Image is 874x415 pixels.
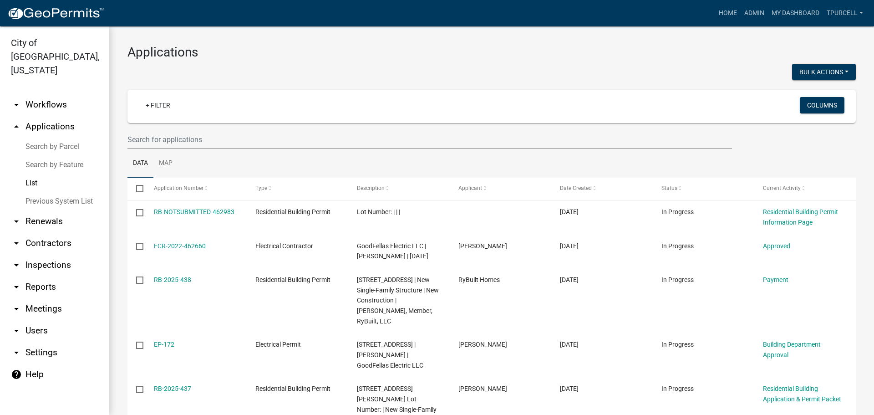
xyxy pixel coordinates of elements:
a: Approved [763,242,790,250]
span: Status [661,185,677,191]
span: 7623 MELROSE LANE Lot Number: 559 | New Single-Family Structure | New Construction | Ryan Hodskin... [357,276,439,325]
span: Salvatore Silvano [458,341,507,348]
a: RB-NOTSUBMITTED-462983 [154,208,234,215]
span: Electrical Permit [255,341,301,348]
i: arrow_drop_down [11,282,22,292]
span: Derek Coombs [458,385,507,392]
span: 08/11/2025 [560,385,579,392]
span: Date Created [560,185,592,191]
i: arrow_drop_down [11,260,22,271]
datatable-header-cell: Status [653,178,754,200]
datatable-header-cell: Select [127,178,145,200]
span: Electrical Contractor [255,242,313,250]
a: My Dashboard [768,5,823,22]
a: Payment [763,276,788,283]
i: arrow_drop_up [11,121,22,132]
input: Search for applications [127,130,732,149]
span: Lot Number: | | | [357,208,400,215]
a: Admin [741,5,768,22]
i: arrow_drop_down [11,325,22,336]
span: 08/12/2025 [560,341,579,348]
a: Home [715,5,741,22]
a: Building Department Approval [763,341,821,359]
span: GoodFellas Electric LLC | Salvatore Silvano | 06/30/2026 [357,242,428,260]
span: Description [357,185,385,191]
i: arrow_drop_down [11,99,22,110]
span: In Progress [661,341,694,348]
a: RB-2025-437 [154,385,191,392]
a: Residential Building Application & Permit Packet [763,385,841,403]
span: 08/12/2025 [560,208,579,215]
i: arrow_drop_down [11,238,22,249]
a: + Filter [138,97,178,113]
datatable-header-cell: Current Activity [754,178,856,200]
span: Type [255,185,267,191]
a: Residential Building Permit Information Page [763,208,838,226]
span: Current Activity [763,185,801,191]
span: In Progress [661,242,694,250]
i: arrow_drop_down [11,216,22,227]
span: In Progress [661,276,694,283]
button: Columns [800,97,844,113]
span: RyBuilt Homes [458,276,500,283]
a: Tpurcell [823,5,867,22]
i: help [11,369,22,380]
i: arrow_drop_down [11,347,22,358]
datatable-header-cell: Description [348,178,450,200]
span: Residential Building Permit [255,208,330,215]
span: Applicant [458,185,482,191]
span: Salvatore Silvano [458,242,507,250]
a: EP-172 [154,341,174,348]
span: 1155 START RD 62 | Salvatore Silvano | GoodFellas Electric LLC [357,341,423,369]
datatable-header-cell: Type [246,178,348,200]
span: 08/12/2025 [560,276,579,283]
span: Residential Building Permit [255,276,330,283]
h3: Applications [127,45,856,60]
i: arrow_drop_down [11,303,22,314]
button: Bulk Actions [792,64,856,80]
datatable-header-cell: Applicant [450,178,551,200]
a: Map [153,149,178,178]
span: Residential Building Permit [255,385,330,392]
span: Application Number [154,185,203,191]
datatable-header-cell: Application Number [145,178,246,200]
a: ECR-2022-462660 [154,242,206,250]
span: In Progress [661,208,694,215]
a: Data [127,149,153,178]
span: 08/12/2025 [560,242,579,250]
a: RB-2025-438 [154,276,191,283]
span: In Progress [661,385,694,392]
datatable-header-cell: Date Created [551,178,653,200]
